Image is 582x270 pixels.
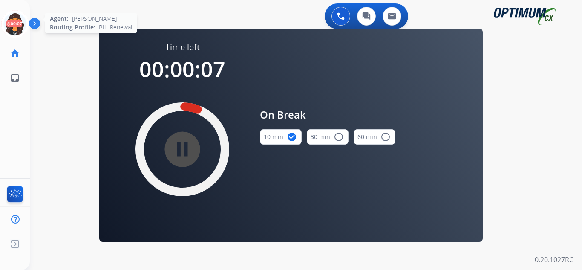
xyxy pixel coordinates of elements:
mat-icon: radio_button_unchecked [380,132,391,142]
mat-icon: inbox [10,73,20,83]
mat-icon: radio_button_unchecked [334,132,344,142]
mat-icon: pause_circle_filled [177,144,187,154]
span: [PERSON_NAME] [72,15,117,23]
p: 0.20.1027RC [535,255,573,265]
span: 00:00:07 [139,55,225,84]
span: Routing Profile: [50,23,95,32]
span: On Break [260,107,395,122]
mat-icon: home [10,48,20,58]
mat-icon: check_circle [287,132,297,142]
span: BIL_Renewal [99,23,132,32]
span: Agent: [50,15,69,23]
button: 30 min [307,129,349,145]
button: 60 min [354,129,395,145]
span: Time left [165,41,200,53]
button: 10 min [260,129,302,145]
